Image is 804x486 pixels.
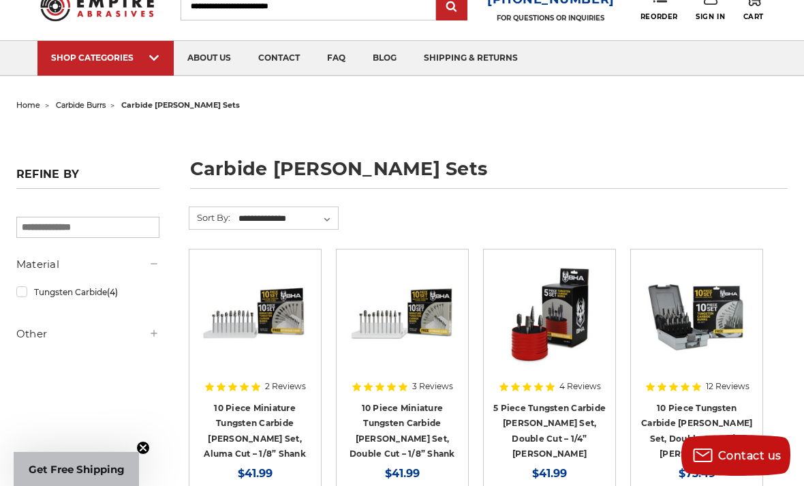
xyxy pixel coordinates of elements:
span: Cart [743,12,764,21]
div: Get Free ShippingClose teaser [14,452,139,486]
span: 3 Reviews [412,382,453,391]
a: blog [359,41,410,76]
a: BHA Carbide Burr 10 Piece Set, Double Cut with 1/4" Shanks [640,259,753,371]
span: 4 Reviews [559,382,601,391]
span: 2 Reviews [265,382,306,391]
span: Reorder [640,12,678,21]
img: BHA Double Cut Carbide Burr 5 Piece Set, 1/4" Shank [495,259,604,368]
a: BHA Double Cut Mini Carbide Burr Set, 1/8" Shank [346,259,459,371]
img: BHA Aluma Cut Mini Carbide Burr Set, 1/8" Shank [200,259,309,368]
p: FOR QUESTIONS OR INQUIRIES [487,14,615,22]
select: Sort By: [236,209,338,229]
span: 12 Reviews [706,382,749,391]
a: 5 Piece Tungsten Carbide [PERSON_NAME] Set, Double Cut – 1/4” [PERSON_NAME] [493,403,606,459]
a: about us [174,41,245,76]
button: Contact us [681,435,790,476]
a: Tungsten Carbide [16,280,159,304]
h1: carbide [PERSON_NAME] sets [190,160,788,189]
label: Sort By: [189,207,230,228]
a: BHA Double Cut Carbide Burr 5 Piece Set, 1/4" Shank [493,259,606,371]
a: home [16,100,40,110]
span: Contact us [718,449,782,462]
a: faq [313,41,359,76]
span: $41.99 [385,467,420,480]
a: shipping & returns [410,41,531,76]
img: BHA Carbide Burr 10 Piece Set, Double Cut with 1/4" Shanks [643,259,752,368]
span: (4) [107,287,118,297]
span: Sign In [696,12,725,21]
button: Close teaser [136,441,150,455]
span: $41.99 [532,467,567,480]
span: carbide [PERSON_NAME] sets [121,100,240,110]
span: Get Free Shipping [29,463,125,476]
a: carbide burrs [56,100,106,110]
a: contact [245,41,313,76]
img: BHA Double Cut Mini Carbide Burr Set, 1/8" Shank [347,259,457,368]
h5: Other [16,326,159,342]
span: $73.49 [679,467,715,480]
h5: Refine by [16,168,159,189]
a: 10 Piece Tungsten Carbide [PERSON_NAME] Set, Double Cut – 1/4” [PERSON_NAME] [641,403,752,459]
a: 10 Piece Miniature Tungsten Carbide [PERSON_NAME] Set, Aluma Cut – 1/8” Shank [204,403,306,459]
span: $41.99 [238,467,273,480]
h5: Material [16,256,159,273]
a: 10 Piece Miniature Tungsten Carbide [PERSON_NAME] Set, Double Cut – 1/8” Shank [350,403,455,459]
div: SHOP CATEGORIES [51,52,160,63]
a: BHA Aluma Cut Mini Carbide Burr Set, 1/8" Shank [199,259,311,371]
